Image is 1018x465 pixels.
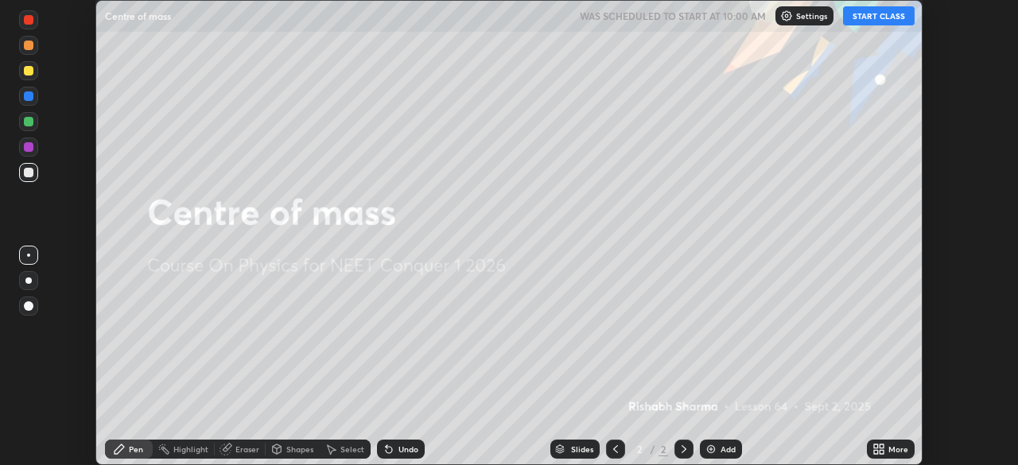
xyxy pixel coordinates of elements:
img: class-settings-icons [780,10,793,22]
div: Shapes [286,445,313,453]
div: Highlight [173,445,208,453]
h5: WAS SCHEDULED TO START AT 10:00 AM [580,9,766,23]
img: add-slide-button [705,443,717,455]
p: Settings [796,12,827,20]
div: 2 [659,442,668,456]
div: More [888,445,908,453]
p: Centre of mass [105,10,171,22]
div: 2 [631,444,647,454]
div: Slides [571,445,593,453]
div: / [651,444,655,454]
div: Add [721,445,736,453]
button: START CLASS [843,6,915,25]
div: Undo [398,445,418,453]
div: Pen [129,445,143,453]
div: Select [340,445,364,453]
div: Eraser [235,445,259,453]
